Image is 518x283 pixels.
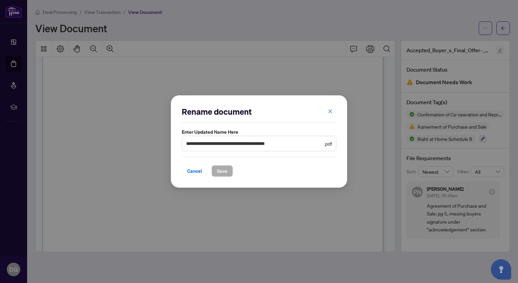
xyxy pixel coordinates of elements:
[491,259,511,280] button: Open asap
[182,128,336,136] label: Enter updated name here
[182,106,336,117] h2: Rename document
[324,140,332,147] span: .pdf
[187,166,202,176] span: Cancel
[328,109,333,114] span: close
[182,165,207,177] button: Cancel
[212,165,233,177] button: Save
